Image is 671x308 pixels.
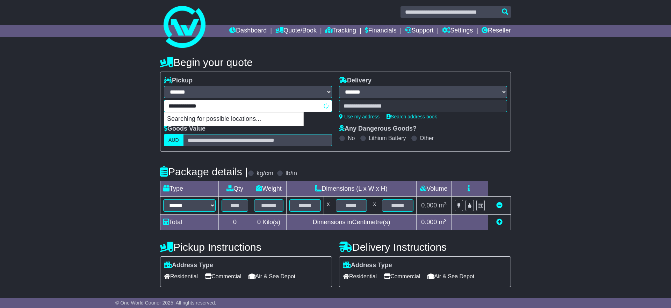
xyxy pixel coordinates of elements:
[257,170,273,177] label: kg/cm
[427,271,475,282] span: Air & Sea Depot
[160,181,219,197] td: Type
[286,170,297,177] label: lb/in
[343,271,377,282] span: Residential
[160,166,248,177] h4: Package details |
[286,215,416,230] td: Dimensions in Centimetre(s)
[325,25,356,37] a: Tracking
[444,201,447,206] sup: 3
[439,202,447,209] span: m
[251,215,287,230] td: Kilo(s)
[384,271,420,282] span: Commercial
[229,25,267,37] a: Dashboard
[442,25,473,37] a: Settings
[286,181,416,197] td: Dimensions (L x W x H)
[205,271,241,282] span: Commercial
[339,125,417,133] label: Any Dangerous Goods?
[275,25,317,37] a: Quote/Book
[160,241,332,253] h4: Pickup Instructions
[324,197,333,215] td: x
[164,77,193,85] label: Pickup
[421,219,437,226] span: 0.000
[164,271,198,282] span: Residential
[160,215,219,230] td: Total
[164,134,183,146] label: AUD
[160,57,511,68] h4: Begin your quote
[439,219,447,226] span: m
[219,181,251,197] td: Qty
[482,25,511,37] a: Reseller
[416,181,451,197] td: Volume
[164,262,213,269] label: Address Type
[164,100,332,112] typeahead: Please provide city
[496,219,503,226] a: Add new item
[339,77,371,85] label: Delivery
[348,135,355,141] label: No
[219,215,251,230] td: 0
[339,114,380,119] a: Use my address
[164,112,303,126] p: Searching for possible locations...
[257,219,261,226] span: 0
[248,271,296,282] span: Air & Sea Depot
[365,25,397,37] a: Financials
[387,114,437,119] a: Search address book
[370,197,379,215] td: x
[115,300,216,306] span: © One World Courier 2025. All rights reserved.
[369,135,406,141] label: Lithium Battery
[496,202,503,209] a: Remove this item
[251,181,287,197] td: Weight
[420,135,434,141] label: Other
[339,241,511,253] h4: Delivery Instructions
[421,202,437,209] span: 0.000
[444,218,447,223] sup: 3
[164,125,205,133] label: Goods Value
[343,262,392,269] label: Address Type
[405,25,433,37] a: Support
